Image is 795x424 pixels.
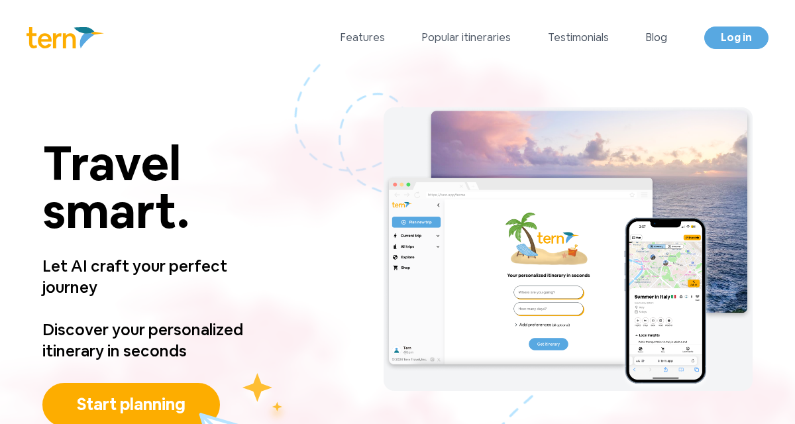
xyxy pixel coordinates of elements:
[42,319,256,362] p: Discover your personalized itinerary in seconds
[422,30,511,46] a: Popular itineraries
[548,30,609,46] a: Testimonials
[26,27,104,48] img: Logo
[384,107,753,391] img: main.4bdb0901.png
[42,139,256,235] p: Travel smart.
[704,26,768,49] a: Log in
[341,30,385,46] a: Features
[646,30,667,46] a: Blog
[42,235,256,319] p: Let AI craft your perfect journey
[721,30,752,44] span: Log in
